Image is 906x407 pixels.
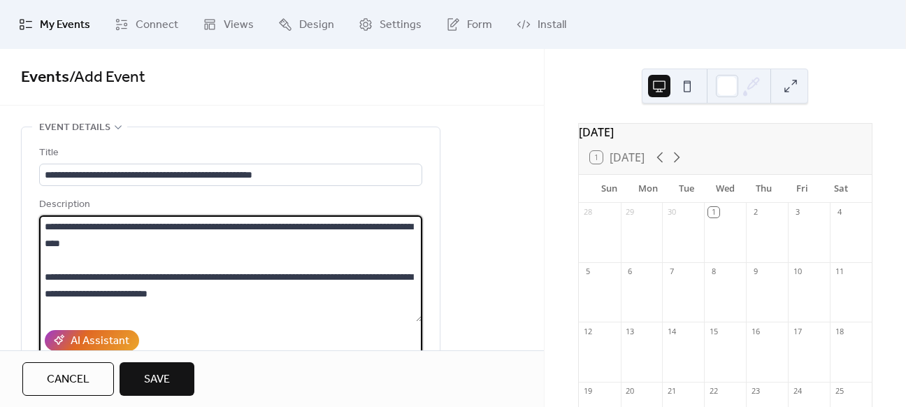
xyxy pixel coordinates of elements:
[750,207,761,217] div: 2
[120,362,194,396] button: Save
[71,333,129,350] div: AI Assistant
[39,197,419,213] div: Description
[39,120,110,136] span: Event details
[583,207,594,217] div: 28
[104,6,189,43] a: Connect
[436,6,503,43] a: Form
[583,386,594,397] div: 19
[583,266,594,277] div: 5
[299,17,334,34] span: Design
[224,17,254,34] span: Views
[538,17,566,34] span: Install
[750,326,761,336] div: 16
[136,17,178,34] span: Connect
[583,326,594,336] div: 12
[467,17,492,34] span: Form
[192,6,264,43] a: Views
[666,326,677,336] div: 14
[708,386,719,397] div: 22
[708,266,719,277] div: 8
[834,266,844,277] div: 11
[348,6,432,43] a: Settings
[666,266,677,277] div: 7
[708,326,719,336] div: 15
[625,207,635,217] div: 29
[8,6,101,43] a: My Events
[750,386,761,397] div: 23
[783,175,821,203] div: Fri
[792,386,803,397] div: 24
[666,207,677,217] div: 30
[750,266,761,277] div: 9
[822,175,861,203] div: Sat
[21,62,69,93] a: Events
[628,175,667,203] div: Mon
[47,371,89,388] span: Cancel
[625,326,635,336] div: 13
[708,207,719,217] div: 1
[792,266,803,277] div: 10
[666,386,677,397] div: 21
[45,330,139,351] button: AI Assistant
[625,386,635,397] div: 20
[506,6,577,43] a: Install
[22,362,114,396] button: Cancel
[40,17,90,34] span: My Events
[69,62,145,93] span: / Add Event
[625,266,635,277] div: 6
[380,17,422,34] span: Settings
[792,326,803,336] div: 17
[834,326,844,336] div: 18
[706,175,745,203] div: Wed
[268,6,345,43] a: Design
[745,175,783,203] div: Thu
[39,145,419,162] div: Title
[579,124,872,141] div: [DATE]
[667,175,705,203] div: Tue
[144,371,170,388] span: Save
[834,386,844,397] div: 25
[590,175,628,203] div: Sun
[834,207,844,217] div: 4
[792,207,803,217] div: 3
